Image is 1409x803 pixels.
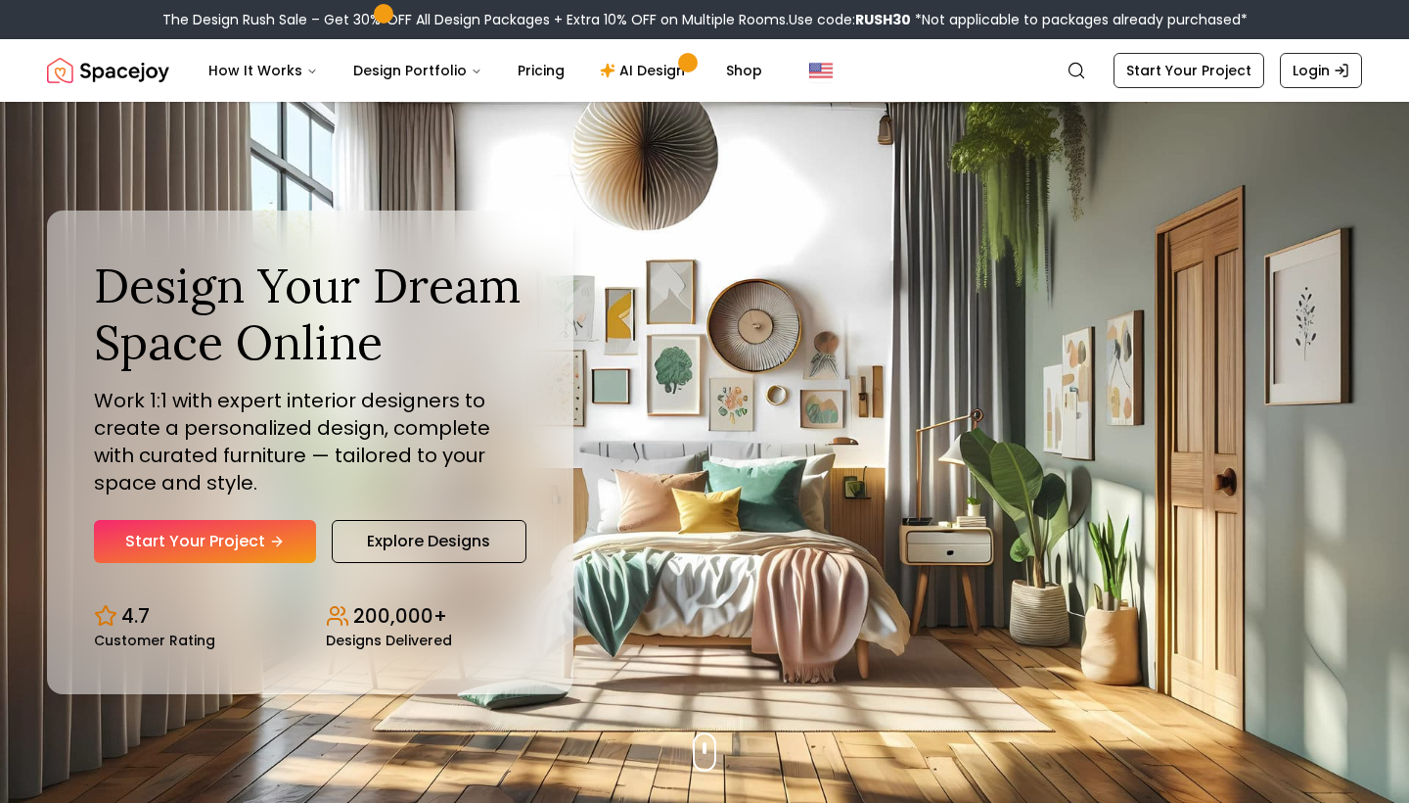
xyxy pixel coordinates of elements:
[584,51,706,90] a: AI Design
[1114,53,1264,88] a: Start Your Project
[353,602,447,630] p: 200,000+
[94,520,316,563] a: Start Your Project
[193,51,334,90] button: How It Works
[47,51,169,90] img: Spacejoy Logo
[162,10,1248,29] div: The Design Rush Sale – Get 30% OFF All Design Packages + Extra 10% OFF on Multiple Rooms.
[94,258,526,370] h1: Design Your Dream Space Online
[1280,53,1362,88] a: Login
[809,59,833,82] img: United States
[326,634,452,647] small: Designs Delivered
[502,51,580,90] a: Pricing
[911,10,1248,29] span: *Not applicable to packages already purchased*
[94,387,526,496] p: Work 1:1 with expert interior designers to create a personalized design, complete with curated fu...
[94,587,526,647] div: Design stats
[121,602,150,630] p: 4.7
[710,51,778,90] a: Shop
[47,39,1362,102] nav: Global
[855,10,911,29] b: RUSH30
[332,520,526,563] a: Explore Designs
[94,634,215,647] small: Customer Rating
[338,51,498,90] button: Design Portfolio
[47,51,169,90] a: Spacejoy
[789,10,911,29] span: Use code:
[193,51,778,90] nav: Main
